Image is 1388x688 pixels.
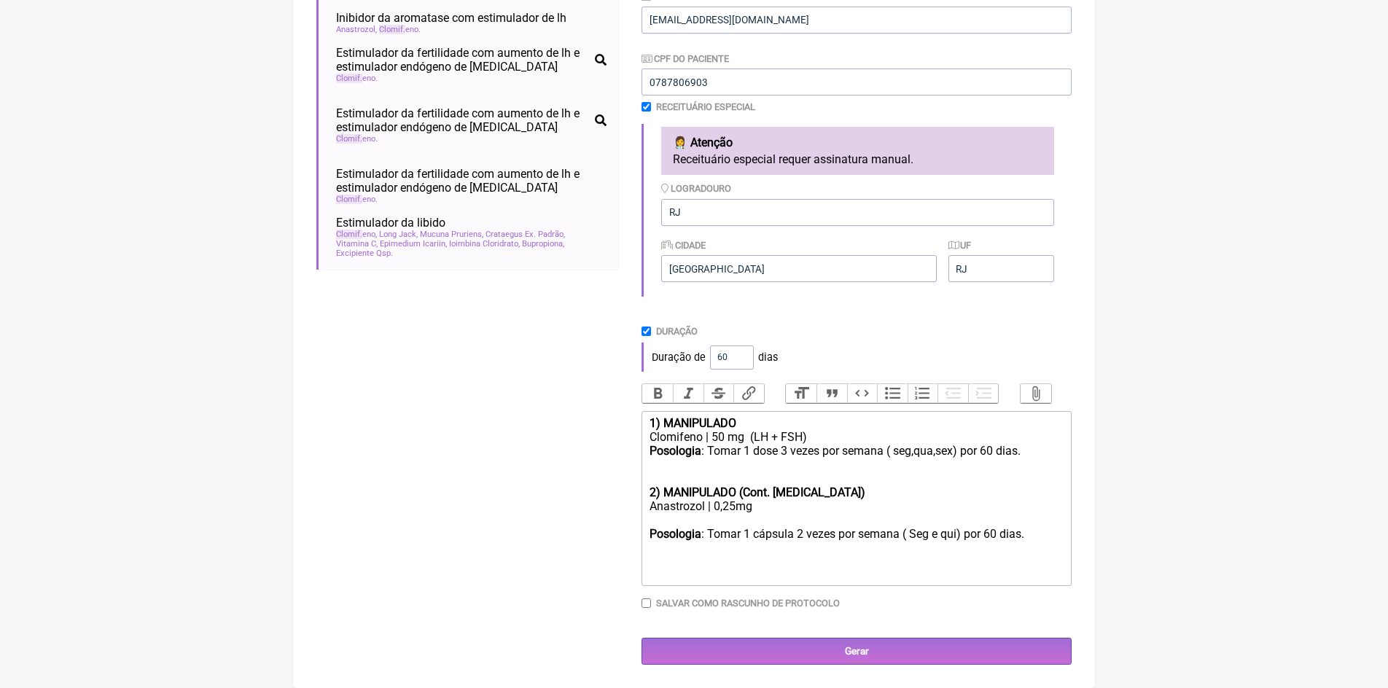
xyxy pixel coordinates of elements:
[336,216,445,230] span: Estimulador da libido
[420,230,483,239] span: Mucuna Pruriens
[908,384,938,403] button: Numbers
[650,499,1064,513] div: Anastrozol | 0,25mg
[336,239,378,249] span: Vitamina C
[673,136,1042,149] h4: 👩‍⚕️ Atenção
[642,53,729,64] label: CPF do Paciente
[847,384,878,403] button: Code
[661,240,706,251] label: Cidade
[816,384,847,403] button: Quote
[1021,384,1051,403] button: Attach Files
[937,384,968,403] button: Decrease Level
[786,384,816,403] button: Heading
[650,430,1064,444] div: Clomifeno | 50 mg (LH + FSH)
[522,239,564,249] span: Bupropiona
[336,46,589,74] span: Estimulador da fertilidade com aumento de lh e estimulador endógeno de [MEDICAL_DATA]
[661,183,731,194] label: Logradouro
[336,134,362,144] span: Clomif
[652,351,706,364] span: Duração de
[336,195,378,204] span: eno
[336,230,362,239] span: Clomif
[336,74,362,83] span: Clomif
[379,25,421,34] span: eno
[673,384,703,403] button: Italic
[336,230,377,239] span: eno
[379,230,418,239] span: Long Jack
[336,249,393,258] span: Excipiente Qsp
[948,240,972,251] label: UF
[336,11,566,25] span: Inibidor da aromatase com estimulador de lh
[380,239,447,249] span: Epimedium Icariin
[733,384,764,403] button: Link
[650,444,701,458] strong: Posologia
[758,351,778,364] span: dias
[486,230,565,239] span: Crataegus Ex. Padrão
[642,638,1072,665] input: Gerar
[673,152,1042,166] p: Receituário especial requer assinatura manual.
[650,527,701,541] strong: Posologia
[336,195,362,204] span: Clomif
[968,384,999,403] button: Increase Level
[449,239,520,249] span: Ioimbina Cloridrato
[336,25,377,34] span: Anastrozol
[336,74,378,83] span: eno
[379,25,405,34] span: Clomif
[336,134,378,144] span: eno
[336,167,607,195] span: Estimulador da fertilidade com aumento de lh e estimulador endógeno de [MEDICAL_DATA]
[650,485,865,499] strong: 2) MANIPULADO (Cont. [MEDICAL_DATA])
[656,598,840,609] label: Salvar como rascunho de Protocolo
[650,444,1064,499] div: : Tomar 1 dose 3 vezes por semana ( seg,qua,sex) por 60 dias.
[650,416,736,430] strong: 1) MANIPULADO
[877,384,908,403] button: Bullets
[336,106,589,134] span: Estimulador da fertilidade com aumento de lh e estimulador endógeno de [MEDICAL_DATA]
[656,101,755,112] label: Receituário Especial
[650,527,1064,555] div: : Tomar 1 cápsula 2 vezes por semana ( Seg e qui) por 60 dias.
[703,384,734,403] button: Strikethrough
[642,384,673,403] button: Bold
[656,326,698,337] label: Duração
